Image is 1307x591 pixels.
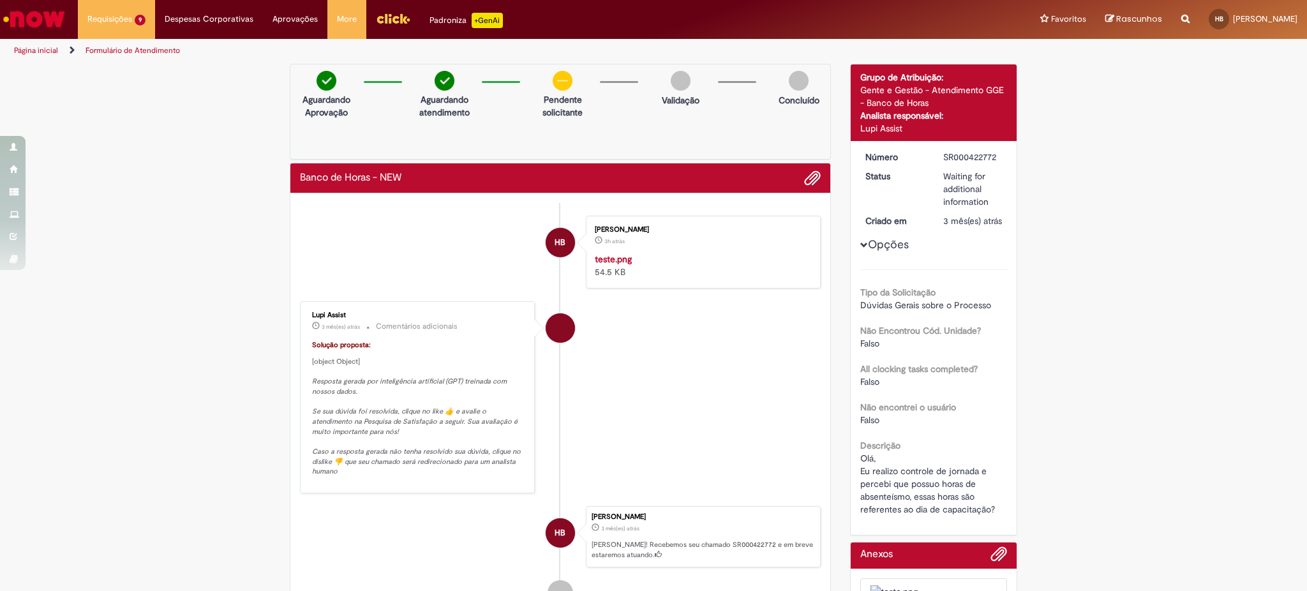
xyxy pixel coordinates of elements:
[10,39,862,63] ul: Trilhas de página
[165,13,253,26] span: Despesas Corporativas
[273,13,318,26] span: Aprovações
[943,151,1003,163] div: SR000422772
[860,287,936,298] b: Tipo da Solicitação
[943,215,1002,227] span: 3 mês(es) atrás
[546,228,575,257] div: Henrique De Lima Borges
[860,401,956,413] b: Não encontrei o usuário
[553,71,572,91] img: circle-minus.png
[86,45,180,56] a: Formulário de Atendimento
[990,546,1007,569] button: Adicionar anexos
[1105,13,1162,26] a: Rascunhos
[592,540,814,560] p: [PERSON_NAME]! Recebemos seu chamado SR000422772 e em breve estaremos atuando.
[312,377,523,476] em: Resposta gerada por inteligência artificial (GPT) treinada com nossos dados. Se sua dúvida foi re...
[860,109,1008,122] div: Analista responsável:
[1116,13,1162,25] span: Rascunhos
[856,170,934,183] dt: Status
[376,9,410,28] img: click_logo_yellow_360x200.png
[1,6,67,32] img: ServiceNow
[860,84,1008,109] div: Gente e Gestão - Atendimento GGE - Banco de Horas
[14,45,58,56] a: Página inicial
[300,172,401,184] h2: Banco de Horas - NEW Histórico de tíquete
[860,376,879,387] span: Falso
[295,93,357,119] p: Aguardando Aprovação
[87,13,132,26] span: Requisições
[472,13,503,28] p: +GenAi
[860,325,981,336] b: Não Encontrou Cód. Unidade?
[601,525,639,532] time: 03/07/2025 11:10:20
[595,226,807,234] div: [PERSON_NAME]
[789,71,809,91] img: img-circle-grey.png
[662,94,699,107] p: Validação
[860,338,879,349] span: Falso
[804,170,821,186] button: Adicionar anexos
[860,122,1008,135] div: Lupi Assist
[1233,13,1297,24] span: [PERSON_NAME]
[595,253,632,265] a: teste.png
[322,323,360,331] time: 03/07/2025 11:11:14
[943,170,1003,208] div: Waiting for additional information
[555,227,565,258] span: HB
[860,549,893,560] h2: Anexos
[592,513,814,521] div: [PERSON_NAME]
[856,214,934,227] dt: Criado em
[856,151,934,163] dt: Número
[595,253,807,278] div: 54.5 KB
[546,313,575,343] div: Lupi Assist
[860,299,991,311] span: Dúvidas Gerais sobre o Processo
[860,414,879,426] span: Falso
[312,340,525,477] p: [object Object]
[414,93,475,119] p: Aguardando atendimento
[671,71,691,91] img: img-circle-grey.png
[300,506,821,567] li: Henrique De Lima Borges
[860,453,995,515] span: Olá, Eu realizo controle de jornada e percebi que possuo horas de absenteísmo, essas horas são re...
[779,94,819,107] p: Concluído
[1051,13,1086,26] span: Favoritos
[1215,15,1223,23] span: HB
[317,71,336,91] img: check-circle-green.png
[312,340,371,350] font: Solução proposta:
[546,518,575,548] div: Henrique De Lima Borges
[601,525,639,532] span: 3 mês(es) atrás
[435,71,454,91] img: check-circle-green.png
[860,71,1008,84] div: Grupo de Atribuição:
[604,237,625,245] span: 3h atrás
[376,321,458,332] small: Comentários adicionais
[429,13,503,28] div: Padroniza
[555,518,565,548] span: HB
[532,93,594,119] p: Pendente solicitante
[337,13,357,26] span: More
[860,440,900,451] b: Descrição
[312,311,525,319] div: Lupi Assist
[322,323,360,331] span: 3 mês(es) atrás
[943,214,1003,227] div: 03/07/2025 11:10:20
[135,15,146,26] span: 9
[860,363,978,375] b: All clocking tasks completed?
[943,215,1002,227] time: 03/07/2025 11:10:20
